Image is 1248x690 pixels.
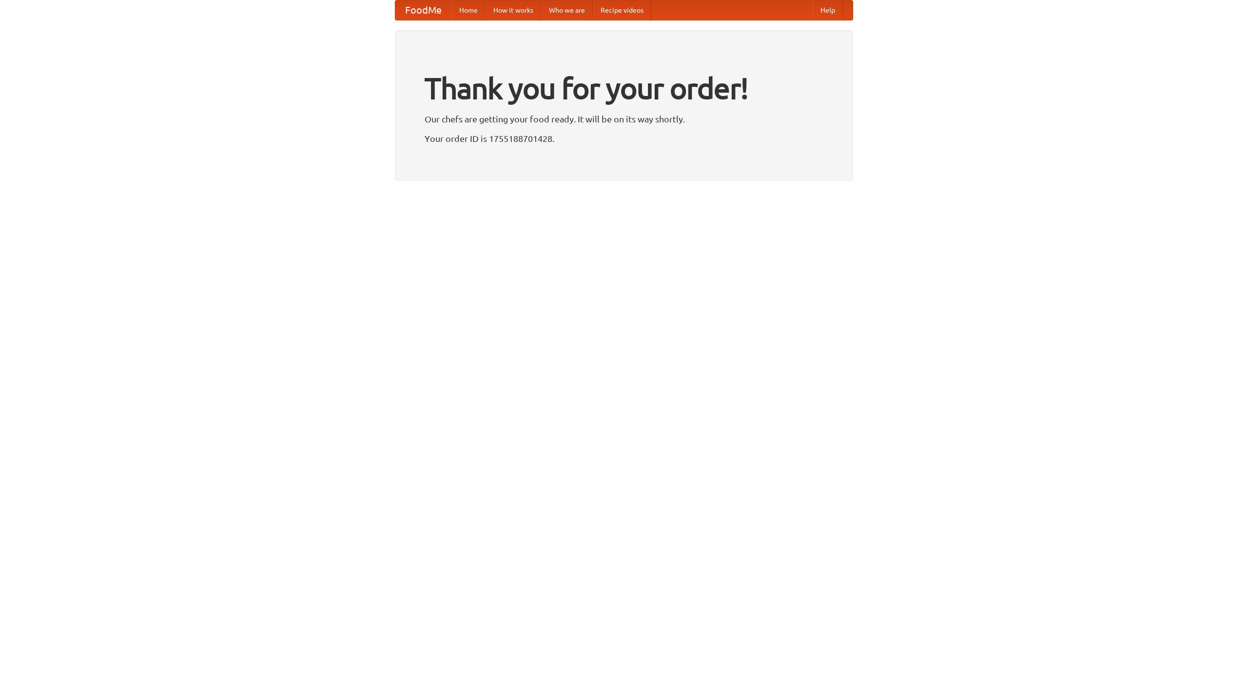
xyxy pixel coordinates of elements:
a: FoodMe [395,0,451,20]
p: Your order ID is 1755188701428. [425,131,823,146]
a: Who we are [541,0,593,20]
a: Recipe videos [593,0,651,20]
a: Help [813,0,843,20]
h1: Thank you for your order! [425,65,823,112]
a: How it works [486,0,541,20]
p: Our chefs are getting your food ready. It will be on its way shortly. [425,112,823,126]
a: Home [451,0,486,20]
